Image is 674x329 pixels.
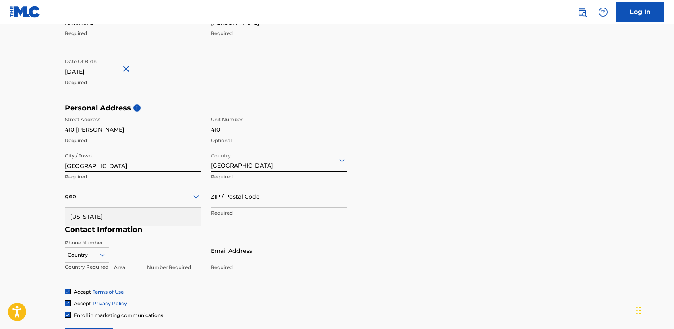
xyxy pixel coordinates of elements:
[133,104,141,112] span: i
[93,300,127,306] a: Privacy Policy
[65,137,201,144] p: Required
[636,298,641,323] div: Arrastrar
[65,173,201,180] p: Required
[634,290,674,329] div: Widget de chat
[595,4,611,20] div: Help
[65,225,347,234] h5: Contact Information
[211,209,347,217] p: Required
[211,30,347,37] p: Required
[616,2,664,22] a: Log In
[65,79,201,86] p: Required
[574,4,590,20] a: Public Search
[211,147,231,159] label: Country
[598,7,608,17] img: help
[634,290,674,329] iframe: Chat Widget
[74,289,91,295] span: Accept
[147,264,199,271] p: Number Required
[74,300,91,306] span: Accept
[211,150,347,170] div: [GEOGRAPHIC_DATA]
[577,7,587,17] img: search
[74,312,163,318] span: Enroll in marketing communications
[65,30,201,37] p: Required
[65,263,109,271] p: Country Required
[65,208,201,226] div: [US_STATE]
[65,103,610,113] h5: Personal Address
[121,57,133,81] button: Close
[93,289,124,295] a: Terms of Use
[114,264,142,271] p: Area
[10,6,41,18] img: MLC Logo
[65,289,70,294] img: checkbox
[211,173,347,180] p: Required
[211,137,347,144] p: Optional
[65,301,70,306] img: checkbox
[211,264,347,271] p: Required
[65,312,70,317] img: checkbox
